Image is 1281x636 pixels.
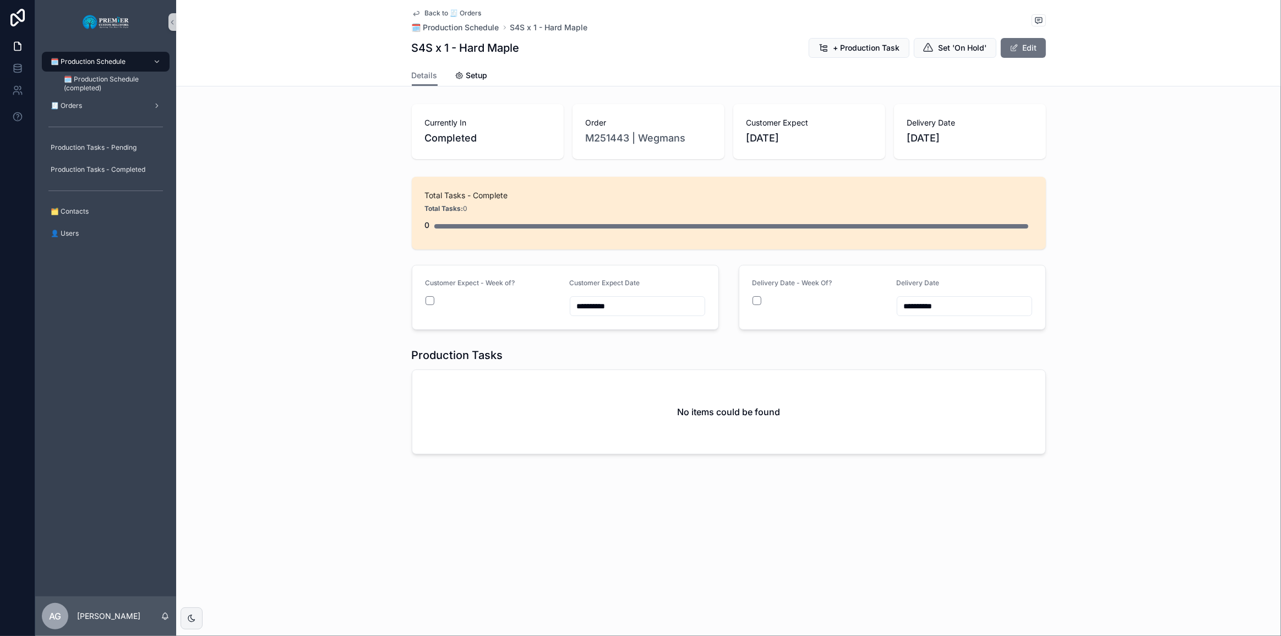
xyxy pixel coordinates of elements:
h1: Production Tasks [412,347,503,363]
h2: No items could be found [677,405,780,418]
button: Set 'On Hold' [914,38,996,58]
span: Customer Expect Date [570,279,640,287]
span: Completed [425,131,550,146]
a: S4S x 1 - Hard Maple [510,22,588,33]
span: Total Tasks - Complete [425,190,1033,201]
a: 🗓️ Production Schedule [42,52,170,72]
div: 0 [425,214,430,236]
span: Back to 🧾 Orders [425,9,482,18]
a: 🗂️ Contacts [42,202,170,221]
span: 👤 Users [51,229,79,238]
span: [DATE] [746,131,872,146]
span: Delivery Date [907,117,1033,128]
p: [PERSON_NAME] [77,611,140,622]
span: Customer Expect [746,117,872,128]
span: Currently In [425,117,550,128]
a: 🗓️ Production Schedule [412,22,499,33]
a: Details [412,66,438,86]
span: [DATE] [907,131,1033,146]
a: Setup [455,66,488,88]
span: AG [49,610,61,623]
span: 🗓️ Production Schedule [51,57,126,66]
span: Customer Expect - Week of? [426,279,515,287]
span: 🧾 Orders [51,101,82,110]
button: + Production Task [809,38,909,58]
span: 🗂️ Contacts [51,207,89,216]
img: App logo [82,13,130,31]
span: Setup [466,70,488,81]
span: Order [586,117,711,128]
a: M251443 | Wegmans [586,131,686,146]
span: Delivery Date - Week Of? [753,279,832,287]
span: Delivery Date [897,279,940,287]
span: Production Tasks - Pending [51,143,137,152]
a: 🗓️ Production Schedule (completed) [55,74,170,94]
span: Details [412,70,438,81]
a: 🧾 Orders [42,96,170,116]
span: Set 'On Hold' [939,42,987,53]
span: Production Tasks - Completed [51,165,145,174]
a: Back to 🧾 Orders [412,9,482,18]
a: Production Tasks - Pending [42,138,170,157]
span: 🗓️ Production Schedule (completed) [64,75,159,93]
button: Edit [1001,38,1046,58]
a: Production Tasks - Completed [42,160,170,180]
strong: Total Tasks: [425,204,464,213]
a: 👤 Users [42,224,170,243]
span: + Production Task [833,42,900,53]
span: 0 [425,204,468,213]
div: scrollable content [35,44,176,258]
h1: S4S x 1 - Hard Maple [412,40,520,56]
